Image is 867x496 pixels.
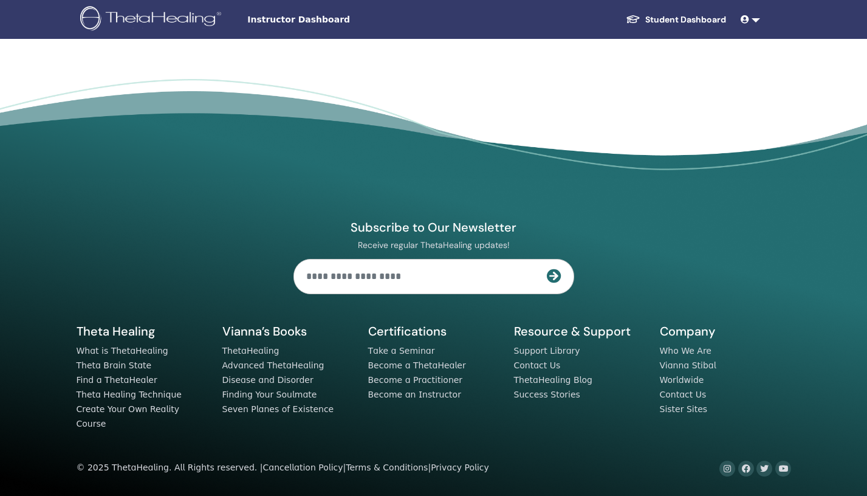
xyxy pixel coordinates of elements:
p: Receive regular ThetaHealing updates! [293,239,574,250]
a: Theta Brain State [77,360,152,370]
img: logo.png [80,6,225,33]
a: Disease and Disorder [222,375,314,385]
a: Become an Instructor [368,390,461,399]
a: Finding Your Soulmate [222,390,317,399]
img: graduation-cap-white.svg [626,14,640,24]
a: Create Your Own Reality Course [77,404,180,429]
a: Support Library [514,346,580,356]
a: Worldwide [660,375,704,385]
a: Success Stories [514,390,580,399]
a: Contact Us [514,360,561,370]
a: Student Dashboard [616,9,736,31]
a: Terms & Conditions [346,463,428,472]
a: Find a ThetaHealer [77,375,157,385]
h5: Company [660,323,791,339]
a: Contact Us [660,390,707,399]
a: Privacy Policy [431,463,489,472]
a: Vianna Stibal [660,360,716,370]
h5: Theta Healing [77,323,208,339]
a: Theta Healing Technique [77,390,182,399]
a: Seven Planes of Existence [222,404,334,414]
a: What is ThetaHealing [77,346,168,356]
a: Take a Seminar [368,346,435,356]
a: Become a ThetaHealer [368,360,466,370]
span: Instructor Dashboard [247,13,430,26]
a: Become a Practitioner [368,375,463,385]
div: © 2025 ThetaHealing. All Rights reserved. | | | [77,461,489,475]
h5: Vianna’s Books [222,323,354,339]
a: Advanced ThetaHealing [222,360,324,370]
h5: Resource & Support [514,323,645,339]
a: ThetaHealing [222,346,279,356]
a: ThetaHealing Blog [514,375,592,385]
a: Sister Sites [660,404,708,414]
a: Cancellation Policy [262,463,343,472]
h5: Certifications [368,323,499,339]
a: Who We Are [660,346,711,356]
h4: Subscribe to Our Newsletter [293,219,574,235]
